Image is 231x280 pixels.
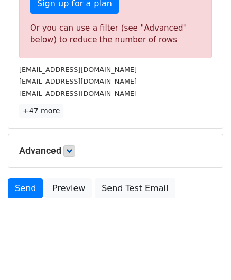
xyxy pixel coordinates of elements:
small: [EMAIL_ADDRESS][DOMAIN_NAME] [19,66,137,74]
a: Send Test Email [95,178,175,198]
div: Or you can use a filter (see "Advanced" below) to reduce the number of rows [30,22,201,46]
a: Send [8,178,43,198]
a: +47 more [19,104,63,118]
a: Preview [45,178,92,198]
h5: Advanced [19,145,212,157]
iframe: Chat Widget [178,229,231,280]
small: [EMAIL_ADDRESS][DOMAIN_NAME] [19,89,137,97]
small: [EMAIL_ADDRESS][DOMAIN_NAME] [19,77,137,85]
